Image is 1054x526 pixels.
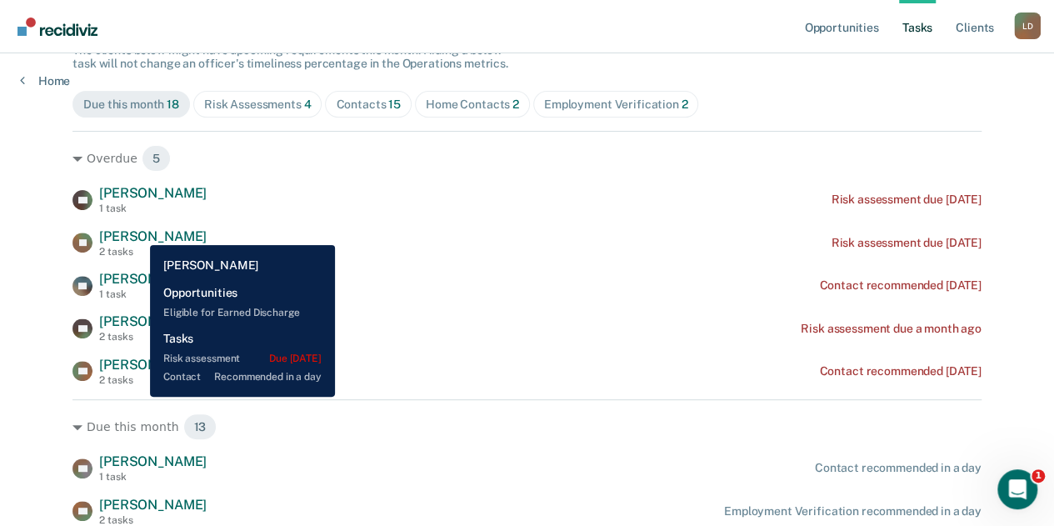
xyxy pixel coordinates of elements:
span: The clients below might have upcoming requirements this month. Hiding a below task will not chang... [72,43,508,71]
img: Recidiviz [17,18,97,36]
div: Employment Verification recommended in a day [724,504,982,518]
span: [PERSON_NAME] [99,497,207,513]
div: Contacts [336,98,401,112]
span: [PERSON_NAME] [99,185,207,201]
div: Risk Assessments [204,98,312,112]
button: Profile dropdown button [1014,13,1041,39]
span: 18 [167,98,179,111]
span: 2 [512,98,519,111]
div: 2 tasks [99,246,207,258]
span: 15 [388,98,401,111]
span: [PERSON_NAME] [99,271,207,287]
div: Due this month 13 [72,413,982,440]
span: 4 [304,98,312,111]
div: Risk assessment due [DATE] [831,236,981,250]
span: [PERSON_NAME] [99,453,207,469]
div: 1 task [99,471,207,483]
span: [PERSON_NAME] [99,357,207,373]
div: Risk assessment due [DATE] [831,193,981,207]
div: L D [1014,13,1041,39]
span: [PERSON_NAME] [99,313,207,329]
div: 2 tasks [99,331,207,343]
span: 2 [682,98,688,111]
div: Contact recommended [DATE] [819,364,981,378]
div: 1 task [99,288,207,300]
a: Home [20,73,70,88]
span: [PERSON_NAME] [99,228,207,244]
div: Due this month [83,98,179,112]
div: Risk assessment due a month ago [801,322,982,336]
div: Home Contacts [426,98,519,112]
iframe: Intercom live chat [997,469,1037,509]
div: 2 tasks [99,374,207,386]
div: Employment Verification [544,98,688,112]
div: Contact recommended [DATE] [819,278,981,293]
div: 2 tasks [99,514,207,526]
span: 5 [142,145,171,172]
div: Contact recommended in a day [815,461,982,475]
span: 1 [1032,469,1045,483]
div: Overdue 5 [72,145,982,172]
span: 13 [183,413,217,440]
div: 1 task [99,203,207,214]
